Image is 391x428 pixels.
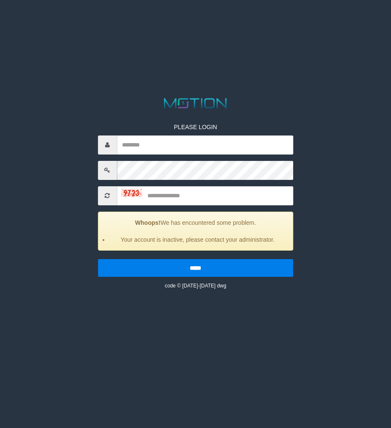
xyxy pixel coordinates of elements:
[161,97,230,110] img: MOTION_logo.png
[165,283,226,289] small: code © [DATE]-[DATE] dwg
[109,235,287,244] li: Your account is inactive, please contact your administrator.
[98,123,294,131] p: PLEASE LOGIN
[135,219,161,226] strong: Whoops!
[98,212,294,251] div: We has encountered some problem.
[121,189,142,197] img: captcha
